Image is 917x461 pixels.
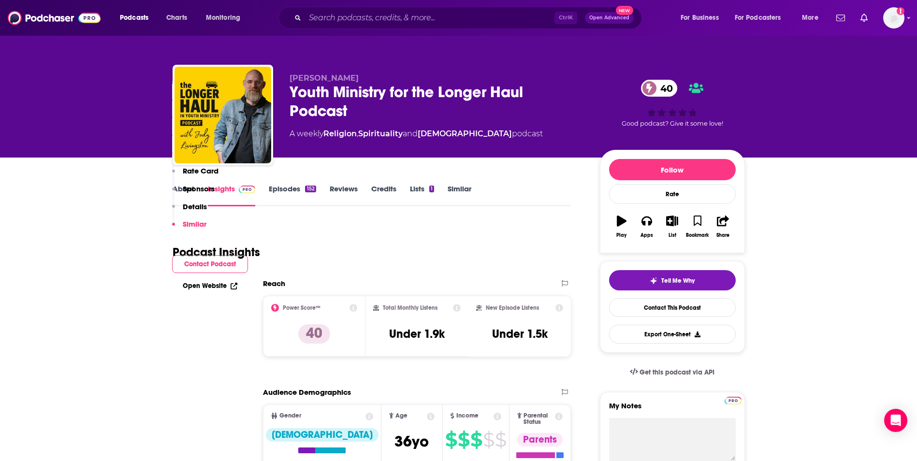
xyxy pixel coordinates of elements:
[266,428,378,442] div: [DEMOGRAPHIC_DATA]
[622,120,723,127] span: Good podcast? Give it some love!
[458,432,469,447] span: $
[166,11,187,25] span: Charts
[403,129,418,138] span: and
[795,10,830,26] button: open menu
[263,388,351,397] h2: Audience Demographics
[183,202,207,211] p: Details
[710,209,735,244] button: Share
[305,10,554,26] input: Search podcasts, credits, & more...
[802,11,818,25] span: More
[175,67,271,163] img: Youth Ministry for the Longer Haul Podcast
[183,219,206,229] p: Similar
[389,327,445,341] h3: Under 1.9k
[298,324,330,344] p: 40
[279,413,301,419] span: Gender
[172,202,207,220] button: Details
[358,129,403,138] a: Spirituality
[725,395,742,404] a: Pro website
[383,304,437,311] h2: Total Monthly Listens
[832,10,849,26] a: Show notifications dropdown
[651,80,678,97] span: 40
[160,10,193,26] a: Charts
[609,184,736,204] div: Rate
[429,186,434,192] div: 1
[659,209,684,244] button: List
[470,432,482,447] span: $
[410,184,434,206] a: Lists1
[640,368,714,376] span: Get this podcast via API
[686,232,709,238] div: Bookmark
[395,413,408,419] span: Age
[448,184,471,206] a: Similar
[616,6,633,15] span: New
[634,209,659,244] button: Apps
[371,184,396,206] a: Credits
[330,184,358,206] a: Reviews
[183,184,215,193] p: Sponsors
[650,277,657,285] img: tell me why sparkle
[323,129,357,138] a: Religion
[199,10,253,26] button: open menu
[357,129,358,138] span: ,
[290,128,543,140] div: A weekly podcast
[640,232,653,238] div: Apps
[183,282,237,290] a: Open Website
[884,409,907,432] div: Open Intercom Messenger
[418,129,512,138] a: [DEMOGRAPHIC_DATA]
[622,360,723,384] a: Get this podcast via API
[172,255,248,273] button: Contact Podcast
[681,11,719,25] span: For Business
[172,184,215,202] button: Sponsors
[609,159,736,180] button: Follow
[641,80,678,97] a: 40
[524,413,553,425] span: Parental Status
[716,232,729,238] div: Share
[269,184,316,206] a: Episodes152
[609,325,736,344] button: Export One-Sheet
[735,11,781,25] span: For Podcasters
[585,12,634,24] button: Open AdvancedNew
[661,277,695,285] span: Tell Me Why
[616,232,626,238] div: Play
[609,401,736,418] label: My Notes
[669,232,676,238] div: List
[483,432,494,447] span: $
[728,10,795,26] button: open menu
[113,10,161,26] button: open menu
[456,413,479,419] span: Income
[725,397,742,404] img: Podchaser Pro
[883,7,904,29] button: Show profile menu
[263,279,285,288] h2: Reach
[8,9,101,27] img: Podchaser - Follow, Share and Rate Podcasts
[897,7,904,15] svg: Add a profile image
[290,73,359,83] span: [PERSON_NAME]
[120,11,148,25] span: Podcasts
[172,219,206,237] button: Similar
[857,10,872,26] a: Show notifications dropdown
[609,298,736,317] a: Contact This Podcast
[517,433,563,447] div: Parents
[492,327,548,341] h3: Under 1.5k
[288,7,651,29] div: Search podcasts, credits, & more...
[674,10,731,26] button: open menu
[206,11,240,25] span: Monitoring
[589,15,629,20] span: Open Advanced
[495,432,506,447] span: $
[554,12,577,24] span: Ctrl K
[883,7,904,29] img: User Profile
[486,304,539,311] h2: New Episode Listens
[283,304,320,311] h2: Power Score™
[883,7,904,29] span: Logged in as smacnaughton
[305,186,316,192] div: 152
[609,270,736,290] button: tell me why sparkleTell Me Why
[394,432,429,451] span: 36 yo
[445,432,457,447] span: $
[685,209,710,244] button: Bookmark
[609,209,634,244] button: Play
[600,73,745,133] div: 40Good podcast? Give it some love!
